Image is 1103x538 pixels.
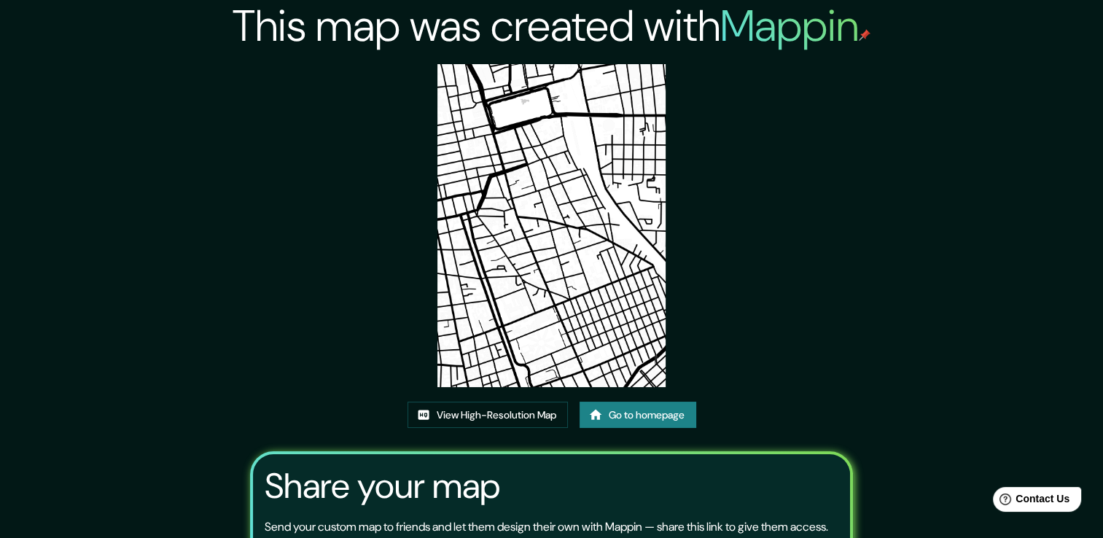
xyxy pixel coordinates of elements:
[265,518,828,536] p: Send your custom map to friends and let them design their own with Mappin — share this link to gi...
[859,29,870,41] img: mappin-pin
[408,402,568,429] a: View High-Resolution Map
[580,402,696,429] a: Go to homepage
[437,64,666,387] img: created-map
[973,481,1087,522] iframe: Help widget launcher
[265,466,500,507] h3: Share your map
